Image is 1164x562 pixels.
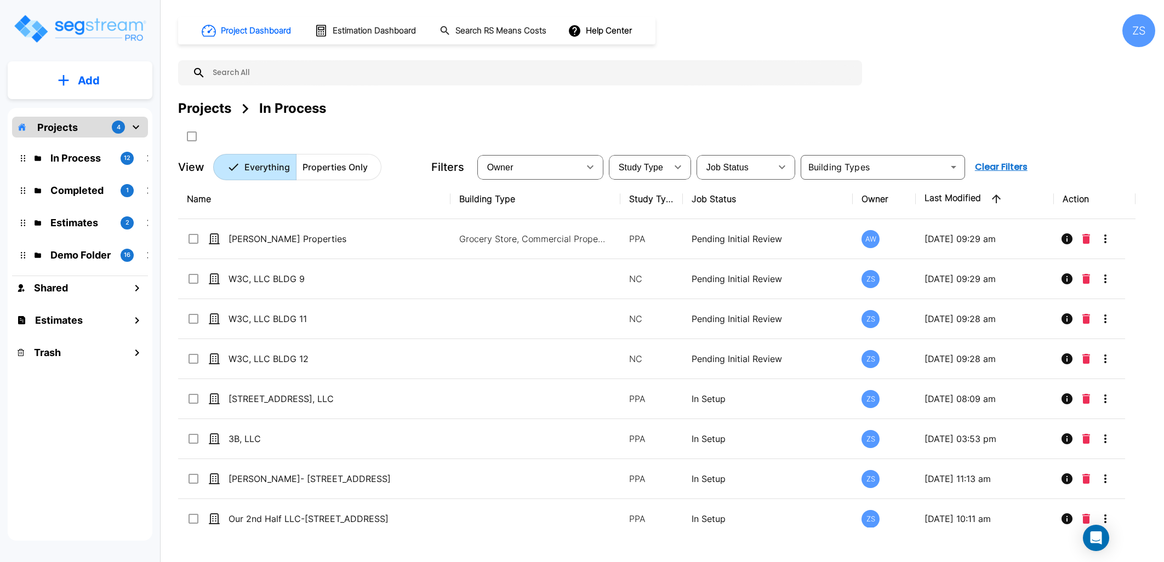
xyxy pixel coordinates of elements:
[925,432,1045,445] p: [DATE] 03:53 pm
[78,72,100,89] p: Add
[706,163,749,172] span: Job Status
[221,25,291,37] h1: Project Dashboard
[1078,468,1094,490] button: Delete
[692,432,844,445] p: In Setup
[303,160,368,174] p: Properties Only
[455,25,546,37] h1: Search RS Means Costs
[925,512,1045,525] p: [DATE] 10:11 am
[50,248,112,262] p: Demo Folder
[1078,428,1094,450] button: Delete
[566,20,636,41] button: Help Center
[853,179,916,219] th: Owner
[861,310,880,328] div: ZS
[213,154,381,180] div: Platform
[683,179,853,219] th: Job Status
[916,179,1054,219] th: Last Modified
[861,230,880,248] div: AW
[629,432,675,445] p: PPA
[925,272,1045,285] p: [DATE] 09:29 am
[1054,179,1136,219] th: Action
[1083,525,1109,551] div: Open Intercom Messenger
[1056,388,1078,410] button: Info
[1056,508,1078,530] button: Info
[1094,268,1116,290] button: More-Options
[50,183,112,198] p: Completed
[629,472,675,485] p: PPA
[50,151,112,165] p: In Process
[125,218,129,227] p: 2
[861,270,880,288] div: ZS
[1056,428,1078,450] button: Info
[1078,388,1094,410] button: Delete
[1056,228,1078,250] button: Info
[117,123,121,132] p: 4
[629,352,675,365] p: NC
[611,152,667,182] div: Select
[480,152,579,182] div: Select
[1078,508,1094,530] button: Delete
[1094,428,1116,450] button: More-Options
[925,232,1045,245] p: [DATE] 09:29 am
[1056,468,1078,490] button: Info
[620,179,683,219] th: Study Type
[1094,308,1116,330] button: More-Options
[487,163,513,172] span: Owner
[629,272,675,285] p: NC
[692,392,844,405] p: In Setup
[692,472,844,485] p: In Setup
[1094,228,1116,250] button: More-Options
[229,512,411,525] p: Our 2nd Half LLC-[STREET_ADDRESS]
[1094,348,1116,370] button: More-Options
[946,159,961,175] button: Open
[692,272,844,285] p: Pending Initial Review
[692,512,844,525] p: In Setup
[333,25,416,37] h1: Estimation Dashboard
[629,232,675,245] p: PPA
[1122,14,1155,47] div: ZS
[925,312,1045,325] p: [DATE] 09:28 am
[925,352,1045,365] p: [DATE] 09:28 am
[692,312,844,325] p: Pending Initial Review
[699,152,771,182] div: Select
[861,470,880,488] div: ZS
[1094,508,1116,530] button: More-Options
[124,250,130,260] p: 16
[178,179,450,219] th: Name
[629,512,675,525] p: PPA
[229,472,411,485] p: [PERSON_NAME]- [STREET_ADDRESS]
[35,313,83,328] h1: Estimates
[692,232,844,245] p: Pending Initial Review
[229,392,411,405] p: [STREET_ADDRESS], LLC
[1078,348,1094,370] button: Delete
[431,159,464,175] p: Filters
[1056,348,1078,370] button: Info
[1056,308,1078,330] button: Info
[126,186,129,195] p: 1
[861,510,880,528] div: ZS
[229,432,411,445] p: 3B, LLC
[259,99,326,118] div: In Process
[229,272,411,285] p: W3C, LLC BLDG 9
[1078,308,1094,330] button: Delete
[925,392,1045,405] p: [DATE] 08:09 am
[37,120,78,135] p: Projects
[1078,228,1094,250] button: Delete
[861,430,880,448] div: ZS
[244,160,290,174] p: Everything
[971,156,1032,178] button: Clear Filters
[692,352,844,365] p: Pending Initial Review
[459,232,607,245] p: Grocery Store, Commercial Property Site
[50,215,112,230] p: Estimates
[229,232,411,245] p: [PERSON_NAME] Properties
[1056,268,1078,290] button: Info
[619,163,663,172] span: Study Type
[229,312,411,325] p: W3C, LLC BLDG 11
[1094,388,1116,410] button: More-Options
[178,159,204,175] p: View
[34,280,68,295] h1: Shared
[629,392,675,405] p: PPA
[804,159,944,175] input: Building Types
[206,60,857,85] input: Search All
[124,153,130,163] p: 12
[861,390,880,408] div: ZS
